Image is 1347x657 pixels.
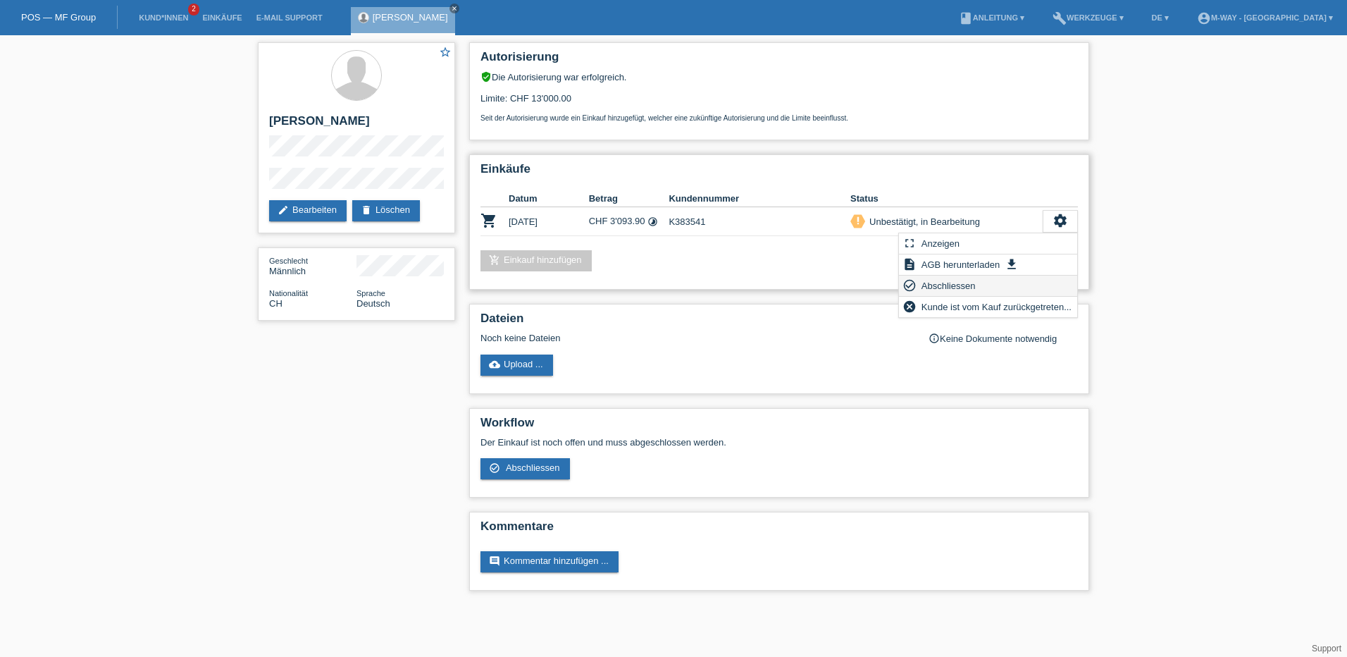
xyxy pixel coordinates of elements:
[480,458,570,479] a: check_circle_outline Abschliessen
[902,278,917,293] i: check_circle_outline
[1053,11,1067,25] i: build
[373,12,448,23] a: [PERSON_NAME]
[480,520,1078,541] h2: Kommentare
[865,214,980,229] div: Unbestätigt, in Bearbeitung
[480,355,553,376] a: cloud_uploadUpload ...
[952,13,1031,22] a: bookAnleitung ▾
[902,236,917,250] i: fullscreen
[480,437,1078,448] p: Der Einkauf ist noch offen und muss abgeschlossen werden.
[249,13,330,22] a: E-Mail Support
[669,190,850,207] th: Kundennummer
[439,46,452,59] i: star_border
[269,255,356,276] div: Männlich
[1145,13,1176,22] a: DE ▾
[480,114,1078,122] p: Seit der Autorisierung wurde ein Einkauf hinzugefügt, welcher eine zukünftige Autorisierung und d...
[489,462,500,474] i: check_circle_outline
[269,289,308,297] span: Nationalität
[269,298,283,309] span: Schweiz
[853,216,863,226] i: priority_high
[132,13,195,22] a: Kund*innen
[919,235,962,252] span: Anzeigen
[278,204,289,216] i: edit
[509,190,589,207] th: Datum
[589,190,669,207] th: Betrag
[480,71,492,82] i: verified_user
[21,12,96,23] a: POS — MF Group
[480,50,1078,71] h2: Autorisierung
[1312,644,1341,653] a: Support
[356,289,385,297] span: Sprache
[902,257,917,271] i: description
[919,277,978,294] span: Abschliessen
[352,200,420,221] a: deleteLöschen
[480,71,1078,82] div: Die Autorisierung war erfolgreich.
[929,333,1078,344] div: Keine Dokumente notwendig
[480,212,497,229] i: POSP00026307
[480,551,619,572] a: commentKommentar hinzufügen ...
[269,200,347,221] a: editBearbeiten
[1045,13,1131,22] a: buildWerkzeuge ▾
[1005,257,1019,271] i: get_app
[451,5,458,12] i: close
[489,359,500,370] i: cloud_upload
[188,4,199,16] span: 2
[929,333,940,344] i: info_outline
[489,555,500,567] i: comment
[269,257,308,265] span: Geschlecht
[919,256,1002,273] span: AGB herunterladen
[449,4,459,13] a: close
[669,207,850,236] td: K383541
[1053,213,1068,228] i: settings
[439,46,452,61] a: star_border
[480,333,911,343] div: Noch keine Dateien
[480,250,592,271] a: add_shopping_cartEinkauf hinzufügen
[850,190,1043,207] th: Status
[195,13,249,22] a: Einkäufe
[269,114,444,135] h2: [PERSON_NAME]
[1190,13,1340,22] a: account_circlem-way - [GEOGRAPHIC_DATA] ▾
[480,312,1078,333] h2: Dateien
[356,298,390,309] span: Deutsch
[509,207,589,236] td: [DATE]
[480,162,1078,183] h2: Einkäufe
[959,11,973,25] i: book
[480,416,1078,437] h2: Workflow
[1197,11,1211,25] i: account_circle
[647,216,658,227] i: 24 Raten
[506,462,560,473] span: Abschliessen
[361,204,372,216] i: delete
[480,82,1078,122] div: Limite: CHF 13'000.00
[589,207,669,236] td: CHF 3'093.90
[489,254,500,266] i: add_shopping_cart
